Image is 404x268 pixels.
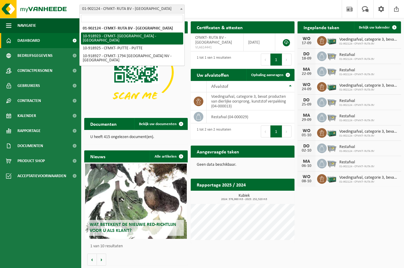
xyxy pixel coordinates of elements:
a: Wat betekent de nieuwe RED-richtlijn voor u als klant? [85,164,187,239]
div: 17-09 [301,41,313,45]
span: Restafval [339,145,375,149]
div: 18-09 [301,57,313,61]
div: 29-09 [301,118,313,122]
button: Next [282,125,291,137]
span: Navigatie [17,18,36,33]
img: WB-2500-GAL-GY-01 [327,66,337,76]
div: 08-10 [301,179,313,183]
span: Bedrijfsgegevens [17,48,53,63]
span: Bekijk uw kalender [359,26,390,29]
span: Voedingsafval, categorie 3, bevat producten van dierlijke oorsprong, kunststof v... [339,175,398,180]
span: Gebruikers [17,78,40,93]
span: Contracten [17,93,41,108]
span: Afvalstof [211,84,228,89]
p: 1 van 10 resultaten [90,244,185,248]
span: 01-902124 - CFMKT- RUTA BV [339,149,375,153]
h2: Uw afvalstoffen [191,69,235,81]
img: WB-2500-GAL-GY-01 [327,112,337,122]
span: Documenten [17,138,43,153]
div: 1 tot 1 van 1 resultaten [194,53,231,66]
span: Restafval [339,68,375,73]
img: WB-2500-GAL-GY-01 [327,143,337,153]
button: Next [282,54,291,66]
button: 1 [270,54,282,66]
div: MA [301,113,313,118]
img: PB-LB-0680-HPE-GN-01 [327,35,337,45]
td: [DATE] [244,33,275,51]
p: Geen data beschikbaar. [197,163,288,167]
h2: Certificaten & attesten [191,21,249,33]
span: 01-902124 - CFMKT- RUTA BV [339,42,398,46]
li: 10-918927 - CFMKT- 1794 [GEOGRAPHIC_DATA] NV - [GEOGRAPHIC_DATA] [81,52,183,64]
span: Voedingsafval, categorie 3, bevat producten van dierlijke oorsprong, kunststof v... [339,83,398,88]
span: Rapportage [17,123,41,138]
button: 1 [270,125,282,137]
div: WO [301,128,313,133]
div: WO [301,174,313,179]
span: 01-902124 - CFMKT- RUTA BV - LINT [79,5,185,14]
div: WO [301,36,313,41]
span: Wat betekent de nieuwe RED-richtlijn voor u als klant? [90,222,176,233]
span: Restafval [339,99,375,103]
div: WO [301,82,313,87]
span: 01-902124 - CFMKT- RUTA BV [339,165,375,168]
button: Vorige [87,254,97,266]
span: VLA614441 [195,45,239,50]
div: 24-09 [301,87,313,91]
img: PB-LB-0680-HPE-GN-01 [327,81,337,91]
a: Ophaling aanvragen [246,69,294,81]
li: 01-902124 - CFMKT- RUTA BV - [GEOGRAPHIC_DATA] [81,25,183,32]
a: Bekijk uw kalender [354,21,400,33]
a: Alle artikelen [150,150,187,162]
span: Product Shop [17,153,45,168]
button: Volgende [97,254,106,266]
td: restafval (04-000029) [207,110,294,123]
td: voedingsafval, categorie 3, bevat producten van dierlijke oorsprong, kunststof verpakking (04-000... [207,92,294,110]
span: CFMKT- RUTA BV - [GEOGRAPHIC_DATA] [195,35,232,45]
span: 01-902124 - CFMKT- RUTA BV [339,73,375,76]
div: MA [301,67,313,72]
span: Ophaling aanvragen [251,73,283,77]
span: 01-902124 - CFMKT- RUTA BV [339,103,375,107]
span: 01-902124 - CFMKT- RUTA BV [339,119,375,122]
h2: Aangevraagde taken [191,146,245,157]
img: PB-LB-0680-HPE-GN-01 [327,173,337,183]
span: 01-902124 - CFMKT- RUTA BV [339,180,398,184]
div: 25-09 [301,103,313,107]
span: Voedingsafval, categorie 3, bevat producten van dierlijke oorsprong, kunststof v... [339,129,398,134]
img: WB-2500-GAL-GY-01 [327,158,337,168]
img: WB-2500-GAL-GY-01 [327,51,337,61]
a: Bekijk uw documenten [134,118,187,130]
span: Dashboard [17,33,40,48]
span: 01-902124 - CFMKT- RUTA BV [339,57,375,61]
span: Acceptatievoorwaarden [17,168,66,183]
span: Restafval [339,160,375,165]
span: Restafval [339,114,375,119]
div: DO [301,98,313,103]
li: 10-918923 - CFMKT- [GEOGRAPHIC_DATA] - [GEOGRAPHIC_DATA] [81,32,183,45]
div: MA [301,159,313,164]
div: 1 tot 2 van 2 resultaten [194,125,231,138]
span: Voedingsafval, categorie 3, bevat producten van dierlijke oorsprong, kunststof v... [339,37,398,42]
span: Kalender [17,108,36,123]
h2: Ingeplande taken [298,21,345,33]
h3: Kubiek [194,194,294,201]
span: 01-902124 - CFMKT- RUTA BV [339,88,398,92]
li: 10-918925 - CFMKT- PUTTE - PUTTE [81,45,183,52]
h2: Nieuws [84,150,111,162]
span: Contactpersonen [17,63,52,78]
p: U heeft 415 ongelezen document(en). [90,135,182,139]
img: Download de VHEPlus App [84,33,188,111]
span: 2024: 376,960 m3 - 2025: 252,520 m3 [194,198,294,201]
button: Previous [261,54,270,66]
div: DO [301,52,313,57]
span: Restafval [339,53,375,57]
div: 22-09 [301,72,313,76]
div: 01-10 [301,133,313,137]
a: Bekijk rapportage [250,190,294,202]
img: PB-LB-0680-HPE-GN-01 [327,127,337,137]
h2: Rapportage 2025 / 2024 [191,179,252,190]
div: DO [301,144,313,149]
h2: Documenten [84,118,123,130]
div: 06-10 [301,164,313,168]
